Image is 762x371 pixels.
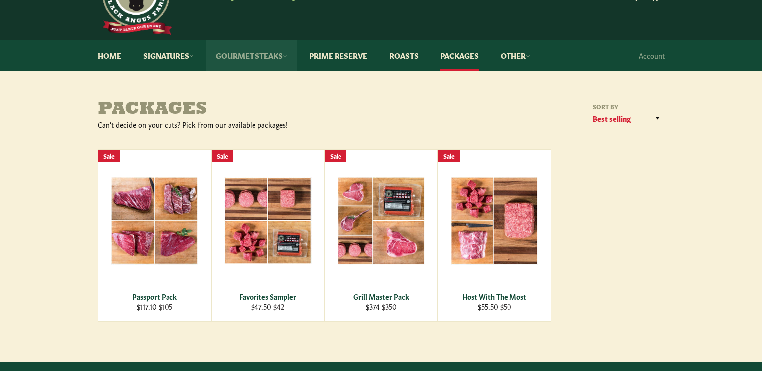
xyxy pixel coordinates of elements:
[299,40,377,71] a: Prime Reserve
[104,292,204,301] div: Passport Pack
[438,150,460,162] div: Sale
[98,100,381,120] h1: Packages
[104,302,204,311] div: $105
[325,150,346,162] div: Sale
[325,149,438,322] a: Grill Master Pack Grill Master Pack $374 $350
[491,40,540,71] a: Other
[88,40,131,71] a: Home
[218,302,318,311] div: $42
[366,301,380,311] s: $374
[338,177,425,265] img: Grill Master Pack
[444,302,544,311] div: $50
[98,150,120,162] div: Sale
[206,40,297,71] a: Gourmet Steaks
[218,292,318,301] div: Favorites Sampler
[451,177,538,265] img: Host With The Most
[379,40,428,71] a: Roasts
[111,177,198,264] img: Passport Pack
[137,301,157,311] s: $117.10
[430,40,489,71] a: Packages
[251,301,271,311] s: $47.50
[590,102,665,111] label: Sort by
[331,302,431,311] div: $350
[331,292,431,301] div: Grill Master Pack
[438,149,551,322] a: Host With The Most Host With The Most $55.50 $50
[133,40,204,71] a: Signatures
[444,292,544,301] div: Host With The Most
[98,149,211,322] a: Passport Pack Passport Pack $117.10 $105
[478,301,498,311] s: $55.50
[212,150,233,162] div: Sale
[224,177,312,264] img: Favorites Sampler
[211,149,325,322] a: Favorites Sampler Favorites Sampler $47.50 $42
[98,120,381,129] div: Can't decide on your cuts? Pick from our available packages!
[634,41,670,70] a: Account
